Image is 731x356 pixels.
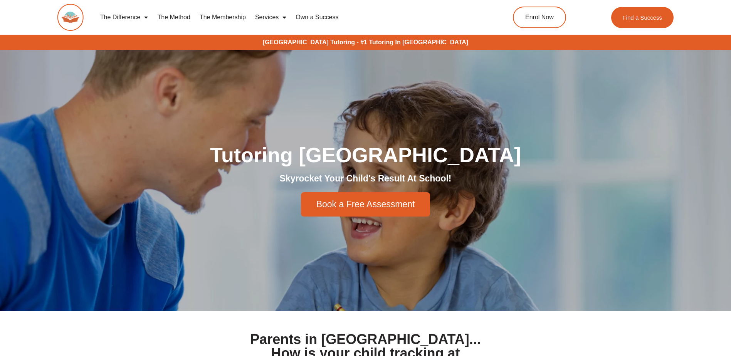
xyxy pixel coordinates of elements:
h2: Skyrocket Your Child's Result At School! [150,173,581,185]
a: The Method [153,8,195,26]
a: Find a Success [611,7,674,28]
nav: Menu [96,8,478,26]
span: Enrol Now [525,14,554,20]
h1: Tutoring [GEOGRAPHIC_DATA] [150,144,581,165]
a: Own a Success [291,8,343,26]
a: The Membership [195,8,250,26]
a: Services [250,8,291,26]
a: The Difference [96,8,153,26]
a: Book a Free Assessment [301,192,430,217]
span: Find a Success [623,15,662,20]
span: Book a Free Assessment [316,200,415,209]
a: Enrol Now [513,7,566,28]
